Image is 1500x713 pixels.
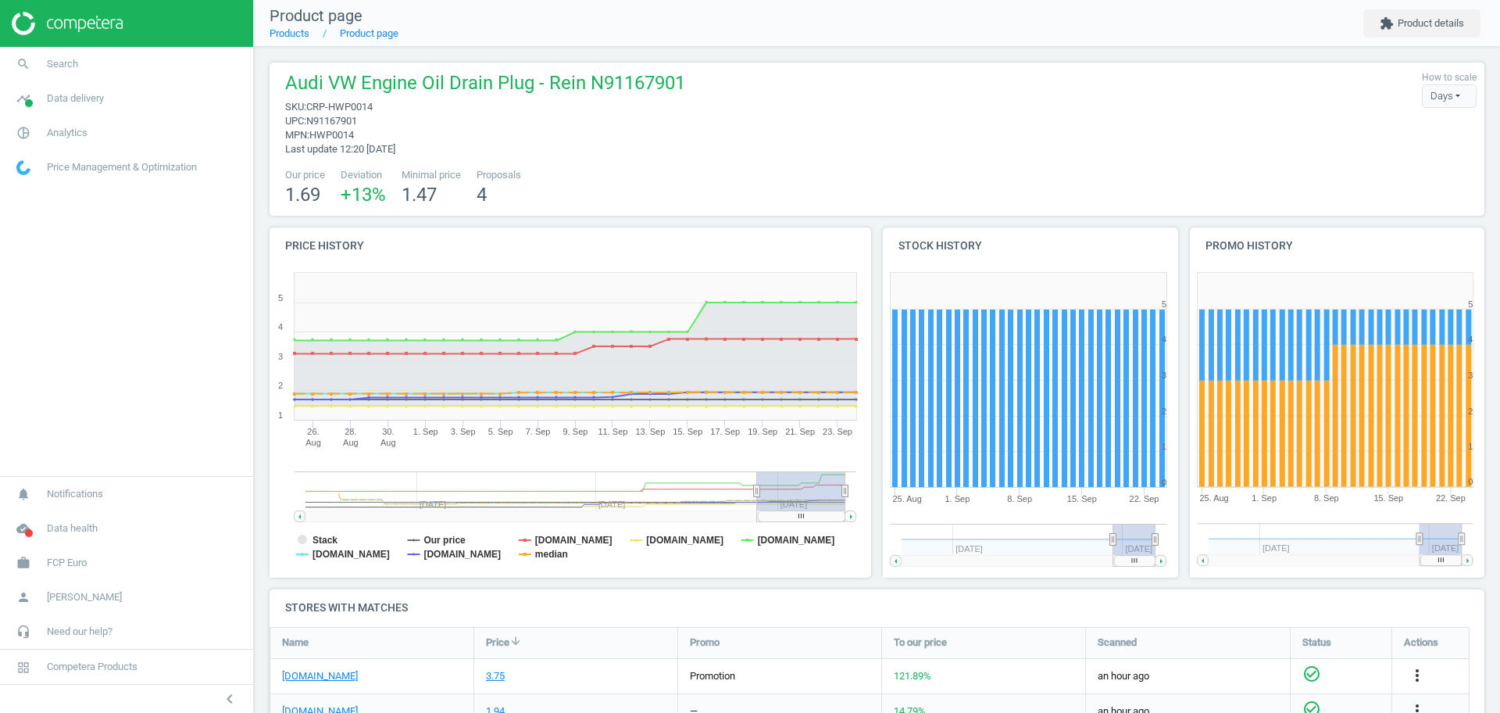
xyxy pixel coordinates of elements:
i: notifications [9,479,38,509]
span: sku : [285,101,306,113]
span: HWP0014 [309,129,354,141]
text: 0 [1162,478,1166,487]
tspan: 1. Sep [413,427,438,436]
span: 121.89 % [894,670,931,682]
span: CRP-HWP0014 [306,101,373,113]
tspan: 17. Sep [710,427,740,436]
span: Product page [270,6,362,25]
tspan: 5. Sep [488,427,513,436]
h4: Stock history [883,228,1178,264]
button: chevron_left [210,689,249,709]
tspan: 23. Sep [823,427,852,436]
div: 3.75 [486,669,505,683]
span: promotion [690,670,735,682]
span: [PERSON_NAME] [47,590,122,604]
tspan: 13. Sep [635,427,665,436]
div: Days [1422,84,1477,108]
img: wGWNvw8QSZomAAAAABJRU5ErkJggg== [16,160,30,175]
i: more_vert [1408,666,1427,685]
text: 4 [278,322,283,331]
span: 1.69 [285,184,320,206]
button: extensionProduct details [1363,9,1480,38]
span: +13 % [341,184,386,206]
span: Audi VW Engine Oil Drain Plug - Rein N91167901 [285,70,685,100]
span: upc : [285,115,306,127]
tspan: 7. Sep [526,427,551,436]
span: Data health [47,521,98,536]
tspan: Stack [312,535,337,546]
i: work [9,548,38,578]
span: Scanned [1098,636,1137,650]
tspan: [DOMAIN_NAME] [535,535,612,546]
span: Price Management & Optimization [47,160,197,174]
text: 3 [278,352,283,361]
tspan: 22. Sep [1436,494,1466,503]
text: 3 [1468,371,1473,380]
text: 5 [278,293,283,303]
span: N91167901 [306,115,357,127]
tspan: 9. Sep [563,427,588,436]
tspan: [DOMAIN_NAME] [646,535,723,546]
tspan: 22. Sep [1130,494,1159,503]
text: 2 [278,381,283,390]
tspan: 26. [307,427,319,436]
tspan: 11. Sep [598,427,627,436]
tspan: [DOMAIN_NAME] [758,535,835,546]
tspan: 15. Sep [673,427,702,436]
span: Competera Products [47,660,137,674]
i: check_circle_outline [1302,665,1321,683]
tspan: 25. Aug [892,494,921,503]
text: 2 [1468,407,1473,416]
text: 4 [1162,335,1166,344]
span: Deviation [341,168,386,182]
a: Products [270,27,309,39]
span: Analytics [47,126,87,140]
i: timeline [9,84,38,113]
tspan: 1. Sep [945,494,970,503]
tspan: median [535,549,568,560]
tspan: Our price [423,535,466,546]
i: search [9,49,38,79]
span: Proposals [477,168,521,182]
span: To our price [894,636,947,650]
tspan: 19. Sep [748,427,777,436]
label: How to scale [1422,71,1477,84]
text: 5 [1162,299,1166,309]
i: arrow_downward [509,635,522,647]
tspan: 15. Sep [1067,494,1097,503]
a: Product page [340,27,398,39]
tspan: 3. Sep [451,427,476,436]
tspan: [DOMAIN_NAME] [423,549,501,560]
span: Search [47,57,78,71]
h4: Promo history [1190,228,1485,264]
text: 5 [1468,299,1473,309]
i: cloud_done [9,514,38,543]
text: 3 [1162,371,1166,380]
span: an hour ago [1098,669,1278,683]
a: [DOMAIN_NAME] [282,669,358,683]
text: 1 [278,410,283,420]
tspan: 28. [345,427,356,436]
h4: Stores with matches [270,589,1484,626]
span: Promo [690,636,720,650]
span: Need our help? [47,625,112,639]
tspan: 8. Sep [1314,494,1339,503]
i: extension [1380,16,1394,30]
tspan: 1. Sep [1252,494,1277,503]
span: Actions [1404,636,1438,650]
button: more_vert [1408,666,1427,686]
tspan: 30. [382,427,394,436]
i: pie_chart_outlined [9,118,38,148]
text: 0 [1468,478,1473,487]
span: Minimal price [402,168,461,182]
tspan: 25. Aug [1199,494,1228,503]
tspan: Aug [380,438,396,447]
span: Last update 12:20 [DATE] [285,143,395,155]
tspan: 8. Sep [1007,494,1032,503]
text: 2 [1162,407,1166,416]
tspan: Aug [343,438,359,447]
tspan: 15. Sep [1373,494,1403,503]
span: Status [1302,636,1331,650]
tspan: 21. Sep [785,427,815,436]
span: Name [282,636,309,650]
